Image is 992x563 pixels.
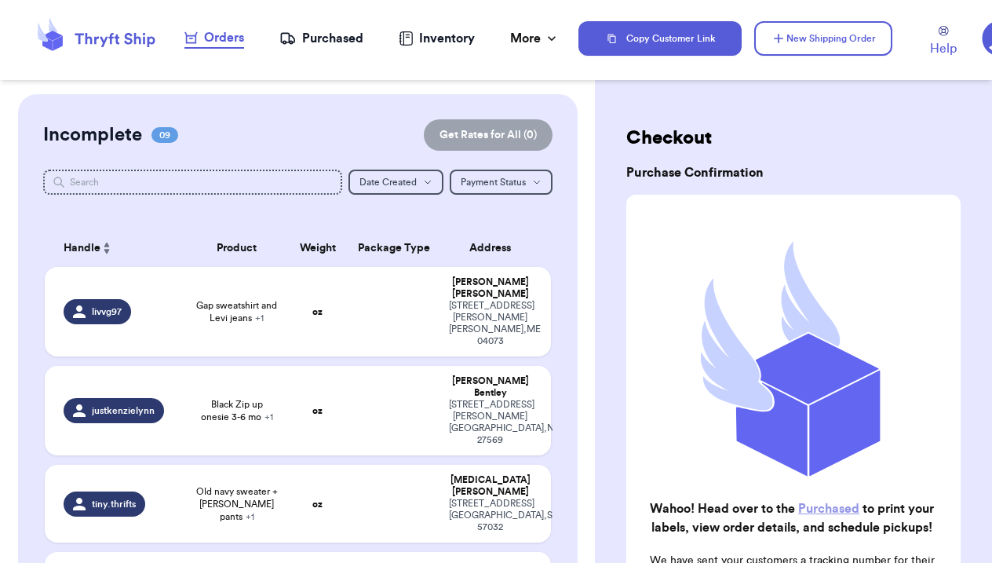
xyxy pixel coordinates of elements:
[450,170,553,195] button: Payment Status
[424,119,553,151] button: Get Rates for All (0)
[348,170,443,195] button: Date Created
[264,412,273,422] span: + 1
[639,499,945,537] h2: Wahoo! Head over to the to print your labels, view order details, and schedule pickups!
[184,28,244,47] div: Orders
[92,305,122,318] span: livvg97
[195,485,278,523] span: Old navy sweater + [PERSON_NAME] pants
[461,177,526,187] span: Payment Status
[279,29,363,48] a: Purchased
[100,239,113,258] button: Sort ascending
[359,177,417,187] span: Date Created
[449,276,532,300] div: [PERSON_NAME] [PERSON_NAME]
[312,307,323,316] strong: oz
[195,299,278,324] span: Gap sweatshirt and Levi jeans
[449,300,532,347] div: [STREET_ADDRESS][PERSON_NAME] [PERSON_NAME] , ME 04073
[449,375,532,399] div: [PERSON_NAME] Bentley
[449,399,532,446] div: [STREET_ADDRESS][PERSON_NAME] [GEOGRAPHIC_DATA] , NC 27569
[312,406,323,415] strong: oz
[754,21,892,56] button: New Shipping Order
[798,503,859,515] a: Purchased
[626,126,961,151] h2: Checkout
[449,498,532,533] div: [STREET_ADDRESS] [GEOGRAPHIC_DATA] , SD 57032
[626,163,961,182] h3: Purchase Confirmation
[510,29,560,48] div: More
[255,313,264,323] span: + 1
[92,498,136,510] span: tiny.thrifts
[43,170,342,195] input: Search
[92,404,155,417] span: justkenzielynn
[578,21,742,56] button: Copy Customer Link
[186,229,287,267] th: Product
[399,29,475,48] a: Inventory
[287,229,348,267] th: Weight
[246,512,254,521] span: + 1
[930,26,957,58] a: Help
[348,229,439,267] th: Package Type
[64,240,100,257] span: Handle
[312,499,323,509] strong: oz
[43,122,142,148] h2: Incomplete
[184,28,244,49] a: Orders
[449,474,532,498] div: [MEDICAL_DATA] [PERSON_NAME]
[195,398,278,423] span: Black Zip up onesie 3-6 mo
[439,229,551,267] th: Address
[151,127,178,143] span: 09
[930,39,957,58] span: Help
